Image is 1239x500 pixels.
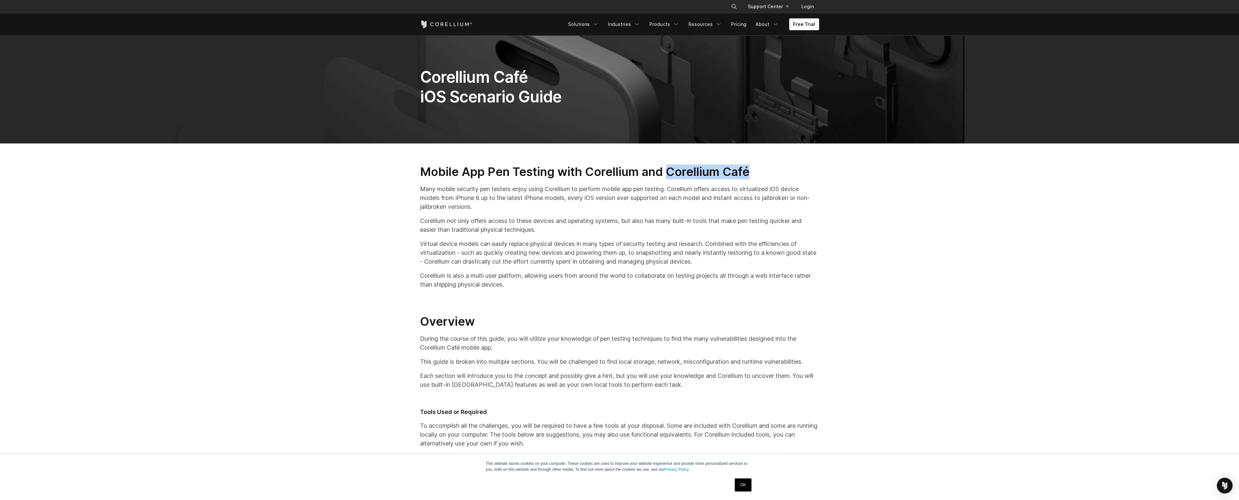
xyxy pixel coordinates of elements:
[1217,478,1232,493] div: Open Intercom Messenger
[420,421,819,448] p: To accomplish all the challenges, you will be required to have a few tools at your disposal. Some...
[420,239,819,266] p: Virtual device models can easily replace physical devices in many types of security testing and r...
[743,1,793,12] a: Support Center
[420,371,819,389] p: Each section will introduce you to the concept and possibly give a hint, but you will use your kn...
[420,314,819,329] h2: Overview
[723,1,819,12] div: Navigation Menu
[420,216,819,234] p: Corellium not only offers access to these devices and operating systems, but also has many built-...
[420,67,561,106] span: Corellium Café iOS Scenario Guide
[604,18,644,30] a: Industries
[420,334,819,352] p: During the course of this guide, you will utilize your knowledge of pen testing techniques to fin...
[420,408,819,416] h2: Tools Used or Required
[752,18,783,30] a: About
[420,20,472,28] a: Corellium Home
[789,18,819,30] a: Free Trial
[728,1,740,12] button: Search
[664,467,689,472] a: Privacy Policy.
[727,18,750,30] a: Pricing
[420,185,819,211] p: Many mobile security pen testers enjoy using Corellium to perform mobile app pen testing. Corelli...
[564,18,603,30] a: Solutions
[735,478,751,491] a: OK
[796,1,819,12] a: Login
[645,18,683,30] a: Products
[486,461,753,472] p: This website stores cookies on your computer. These cookies are used to improve your website expe...
[420,453,819,461] h3: Local Tools
[564,18,819,30] div: Navigation Menu
[420,357,819,366] p: This guide is broken into multiple sections. You will be challenged to find local storage, networ...
[420,164,819,179] h2: Mobile App Pen Testing with Corellium and Corellium Café
[684,18,726,30] a: Resources
[420,271,819,289] p: Corellium is also a multi user platform, allowing users from around the world to collaborate on t...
